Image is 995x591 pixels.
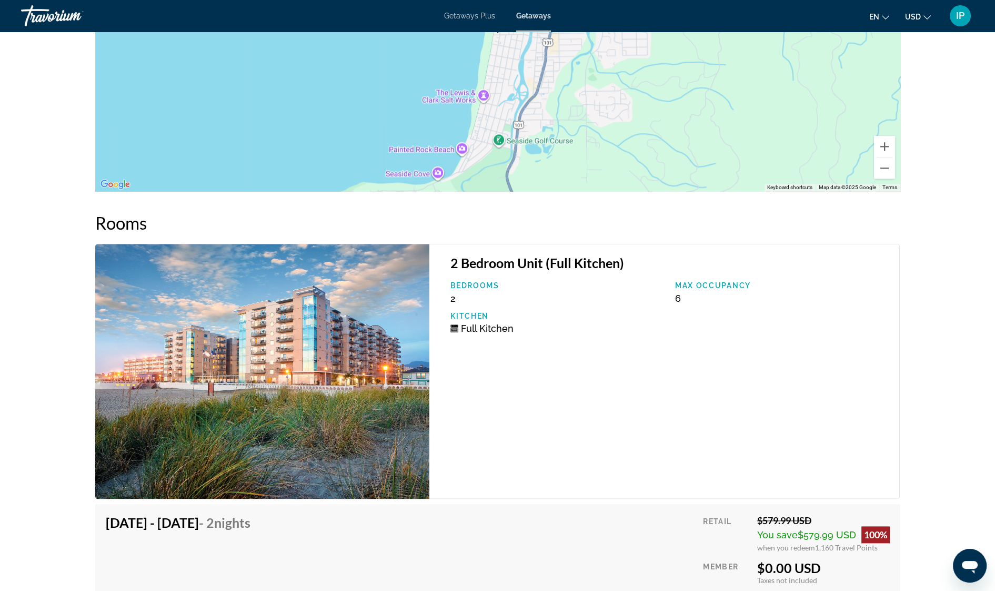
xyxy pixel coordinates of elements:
button: Zoom out [874,157,895,179]
button: Zoom in [874,136,895,157]
a: Open this area in Google Maps (opens a new window) [98,178,133,191]
iframe: Button to launch messaging window [953,549,987,583]
a: Travorium [21,2,126,29]
div: Retail [703,515,749,552]
span: USD [905,13,921,21]
span: Map data ©2025 Google [819,184,876,190]
span: Taxes not included [757,576,817,585]
span: - 2 [199,515,250,530]
span: 1,160 Travel Points [815,543,878,552]
span: 2 [450,293,456,304]
a: Terms (opens in new tab) [882,184,897,190]
p: Kitchen [450,312,665,320]
img: 7601E01X.jpg [95,244,430,499]
a: Getaways Plus [444,12,495,20]
h2: Rooms [95,212,900,233]
span: 6 [675,293,681,304]
span: en [869,13,879,21]
div: 100% [861,526,890,543]
button: User Menu [947,5,974,27]
button: Change currency [905,9,931,24]
p: Max Occupancy [675,281,889,290]
span: Full Kitchen [461,323,514,334]
span: Nights [214,515,250,530]
button: Change language [869,9,889,24]
button: Keyboard shortcuts [767,184,812,191]
p: Bedrooms [450,281,665,290]
span: when you redeem [757,543,815,552]
a: Getaways [516,12,551,20]
h3: 2 Bedroom Unit (Full Kitchen) [450,255,889,271]
div: $579.99 USD [757,515,890,526]
h4: [DATE] - [DATE] [106,515,250,530]
div: $0.00 USD [757,560,890,576]
img: Google [98,178,133,191]
span: $579.99 USD [798,529,856,540]
span: IP [956,11,964,21]
span: You save [757,529,798,540]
